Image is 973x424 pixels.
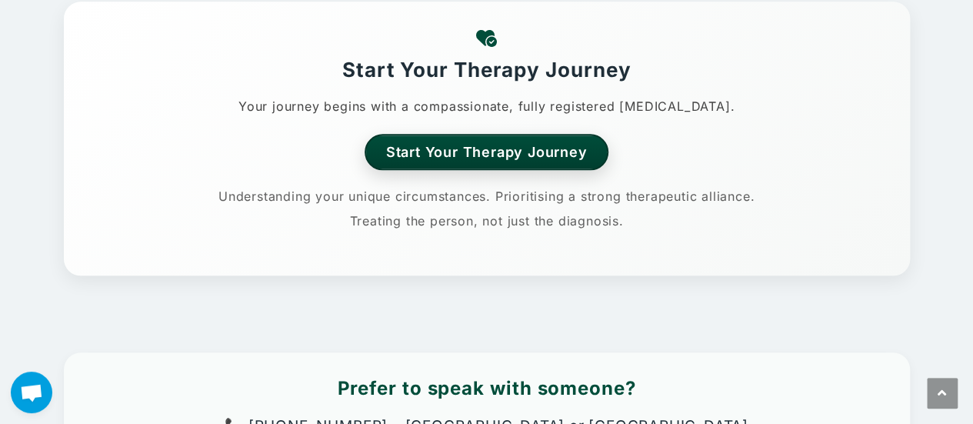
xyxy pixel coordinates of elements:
p: Your journey begins with a compassionate, fully registered [MEDICAL_DATA]. [79,94,895,119]
h3: Start Your Therapy Journey [79,56,895,84]
p: Understanding your unique circumstances. Prioritising a strong therapeutic alliance. Treating the... [210,184,764,233]
section: Start Your Therapy Journey [64,2,910,275]
a: Scroll to the top of the page [927,378,958,409]
a: Open chat [11,372,52,413]
a: Start your therapy journey [365,134,609,171]
h3: Prefer to speak with someone? [79,376,895,402]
